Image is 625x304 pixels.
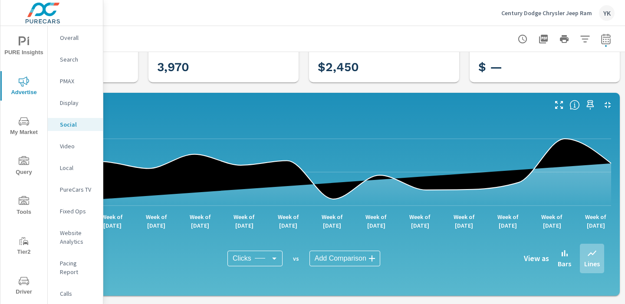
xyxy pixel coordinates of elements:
[537,212,567,230] p: Week of [DATE]
[48,205,103,218] div: Fixed Ops
[3,36,45,58] span: PURE Insights
[60,33,96,42] p: Overall
[273,212,303,230] p: Week of [DATE]
[317,212,347,230] p: Week of [DATE]
[48,183,103,196] div: PureCars TV
[558,258,571,269] p: Bars
[60,185,96,194] p: PureCars TV
[233,254,251,263] span: Clicks
[229,212,260,230] p: Week of [DATE]
[584,258,600,269] p: Lines
[535,30,552,48] button: "Export Report to PDF"
[493,212,523,230] p: Week of [DATE]
[60,98,96,107] p: Display
[309,251,380,266] div: Add Comparison
[283,255,309,262] p: vs
[599,5,615,21] div: YK
[60,77,96,85] p: PMAX
[3,156,45,177] span: Query
[60,55,96,64] p: Search
[449,212,479,230] p: Week of [DATE]
[60,289,96,298] p: Calls
[3,196,45,217] span: Tools
[141,212,171,230] p: Week of [DATE]
[48,257,103,278] div: Pacing Report
[48,53,103,66] div: Search
[60,142,96,150] p: Video
[48,75,103,88] div: PMAX
[315,254,366,263] span: Add Comparison
[3,276,45,297] span: Driver
[48,161,103,174] div: Local
[97,212,128,230] p: Week of [DATE]
[185,212,215,230] p: Week of [DATE]
[48,31,103,44] div: Overall
[60,120,96,129] p: Social
[556,30,573,48] button: Print Report
[60,229,96,246] p: Website Analytics
[361,212,391,230] p: Week of [DATE]
[48,118,103,131] div: Social
[48,287,103,300] div: Calls
[552,98,566,112] button: Make Fullscreen
[524,254,549,263] h6: View as
[60,259,96,276] p: Pacing Report
[569,100,580,110] span: Understand Social data over time and see how metrics compare to each other.
[3,236,45,257] span: Tier2
[48,140,103,153] div: Video
[583,98,597,112] span: Save this to your personalized report
[3,76,45,98] span: Advertise
[405,212,435,230] p: Week of [DATE]
[601,98,615,112] button: Minimize Widget
[597,30,615,48] button: Select Date Range
[157,60,290,75] h3: 3,970
[581,212,611,230] p: Week of [DATE]
[227,251,283,266] div: Clicks
[48,226,103,248] div: Website Analytics
[501,9,592,17] p: Century Dodge Chrysler Jeep Ram
[60,163,96,172] p: Local
[318,60,451,75] h3: $2,450
[60,207,96,216] p: Fixed Ops
[576,30,594,48] button: Apply Filters
[3,116,45,137] span: My Market
[48,96,103,109] div: Display
[478,60,611,75] h3: $ —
